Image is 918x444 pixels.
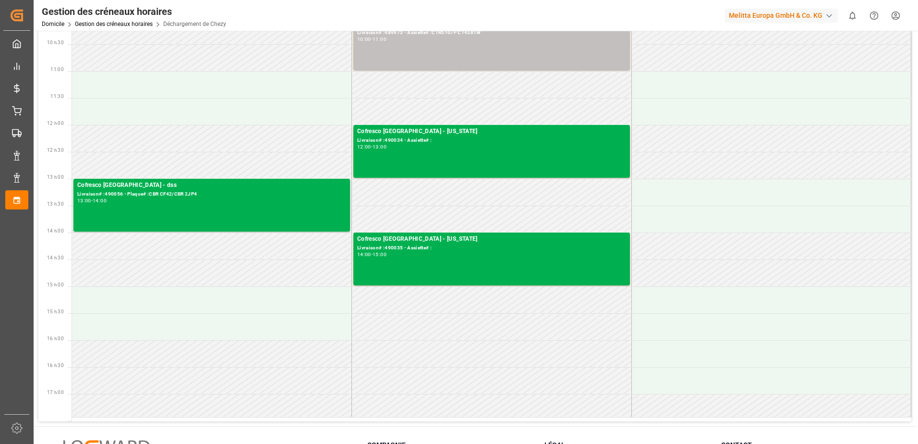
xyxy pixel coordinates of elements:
[75,21,153,27] a: Gestion des créneaux horaires
[91,198,93,203] div: -
[729,11,822,21] font: Melitta Europa GmbH & Co. KG
[93,198,107,203] div: 14:00
[357,145,371,149] div: 12:00
[357,244,626,252] div: Livraison# :490035 - Assiette# :
[373,252,387,257] div: 15:00
[371,37,373,41] div: -
[373,37,387,41] div: 11:00
[47,390,64,395] span: 17 h 00
[842,5,863,26] button: Afficher 0 nouvelles notifications
[357,234,626,244] div: Cofresco [GEOGRAPHIC_DATA] - [US_STATE]
[50,94,64,99] span: 11:30
[47,363,64,368] span: 16 h 30
[47,148,64,153] span: 12 h 30
[77,198,91,203] div: 13:00
[47,174,64,180] span: 13 h 00
[50,67,64,72] span: 11:00
[371,145,373,149] div: -
[47,282,64,287] span: 15 h 00
[47,121,64,126] span: 12 h 00
[42,21,64,27] a: Domicile
[371,252,373,257] div: -
[47,255,64,260] span: 14 h 30
[357,136,626,145] div: Livraison# :490034 - Assiette# :
[357,37,371,41] div: 10:00
[373,145,387,149] div: 13:00
[47,40,64,45] span: 10 h 30
[77,181,346,190] div: Cofresco [GEOGRAPHIC_DATA] - dss
[47,228,64,234] span: 14 h 00
[42,4,226,19] div: Gestion des créneaux horaires
[47,336,64,341] span: 16 h 00
[357,252,371,257] div: 14:00
[47,201,64,207] span: 13 h 30
[863,5,885,26] button: Centre d’aide
[47,309,64,314] span: 15 h 30
[357,127,626,136] div: Cofresco [GEOGRAPHIC_DATA] - [US_STATE]
[725,6,842,25] button: Melitta Europa GmbH & Co. KG
[77,190,346,198] div: Livraison# :490056 - Plaque# :CBR CF42/CBR 2JP4
[357,29,626,37] div: Livraison# :489973 - Assiette# :CTR5107P CT4381W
